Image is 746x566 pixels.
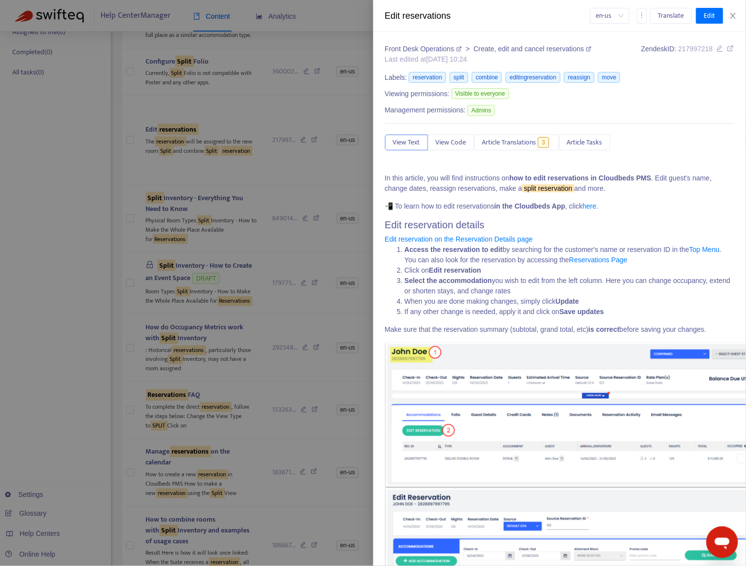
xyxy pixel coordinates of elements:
a: Reservations Page [569,256,628,264]
p: In this article, you will find instructions on . Edit guest's name, change dates, reassign reserv... [385,173,735,194]
div: Edit reservations [385,9,590,23]
span: Article Translations [482,137,536,148]
strong: Select the accommodation [405,277,492,284]
button: Article Tasks [559,135,610,150]
span: Edit reservation details [385,219,485,230]
a: Create, edit and cancel reservations [474,45,592,53]
span: Admins [467,105,495,116]
span: Translate [658,10,684,21]
span: editingreservation [506,72,561,83]
span: View Code [436,137,466,148]
span: split [450,72,468,83]
a: Front Desk Operations [385,45,464,53]
strong: edit reservations in Cloudbeds PMS [533,174,651,182]
span: en-us [596,8,624,23]
button: Edit [696,8,723,24]
div: Last edited at [DATE] 10:24 [385,54,592,65]
li: If any other change is needed, apply it and click on [405,307,735,317]
button: more [637,8,647,24]
strong: is correct [589,325,620,333]
span: Visible to everyone [452,88,509,99]
span: View Text [393,137,420,148]
strong: Update [556,297,579,305]
span: Labels: [385,72,407,83]
span: Viewing permissions: [385,89,450,99]
strong: Access the reservation to edit [405,246,503,253]
span: combine [472,72,502,83]
span: more [639,12,645,19]
span: Management permissions: [385,105,466,115]
span: reassign [564,72,594,83]
li: Click on [405,265,735,276]
button: View Text [385,135,428,150]
strong: how to [509,174,532,182]
span: reservation [409,72,446,83]
a: Edit reservation on the Reservation Details page [385,235,533,243]
strong: Save updates [560,308,604,316]
p: Make sure that the reservation summary (subtotal, grand total, etc) before saving your changes. [385,324,735,335]
strong: in the Cloudbeds App [495,202,566,210]
a: here [583,202,597,210]
span: close [729,12,737,20]
sqkw: split reservation [522,184,574,192]
span: move [598,72,620,83]
span: 217997218 [678,45,713,53]
li: by searching for the customer's name or reservation ID in the . You can also look for the reserva... [405,245,735,265]
li: When you are done making changes, simply click [405,296,735,307]
iframe: Button to launch messaging window [707,527,738,558]
span: 3 [538,137,549,148]
li: you wish to edit from the left column. Here you can change occupancy, extend or shorten stays, an... [405,276,735,296]
strong: Edit reservation [429,266,481,274]
div: > [385,44,592,54]
a: Top Menu [689,246,719,253]
div: Zendesk ID: [641,44,734,65]
button: Article Translations3 [474,135,559,150]
p: 📲 To learn how to edit reservations , click . [385,201,735,212]
span: Article Tasks [567,137,603,148]
button: Translate [650,8,692,24]
span: Edit [704,10,715,21]
button: Close [726,11,740,21]
button: View Code [428,135,474,150]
